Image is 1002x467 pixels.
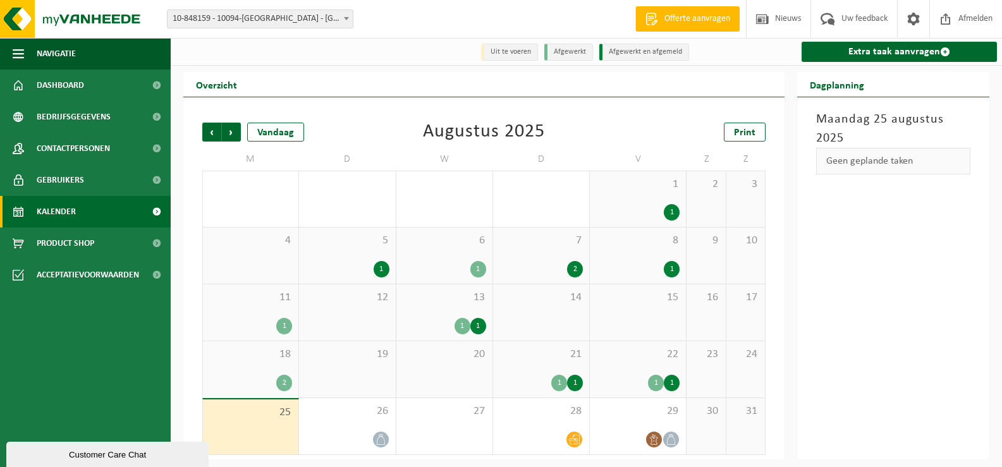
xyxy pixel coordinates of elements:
span: 18 [209,348,292,361]
span: 22 [596,348,680,361]
span: 10 [733,234,759,248]
div: 1 [551,375,567,391]
span: Acceptatievoorwaarden [37,259,139,291]
span: Product Shop [37,227,94,259]
li: Uit te voeren [481,44,538,61]
span: 10-848159 - 10094-TEN BERCH - ANTWERPEN [168,10,353,28]
span: 24 [733,348,759,361]
span: Print [734,128,755,138]
div: Vandaag [247,123,304,142]
span: 16 [693,291,719,305]
span: Contactpersonen [37,133,110,164]
span: 27 [403,404,486,418]
span: Volgende [222,123,241,142]
span: 29 [596,404,680,418]
span: 30 [693,404,719,418]
h3: Maandag 25 augustus 2025 [816,110,970,148]
div: 1 [664,261,680,277]
span: 6 [403,234,486,248]
div: Geen geplande taken [816,148,970,174]
span: Vorige [202,123,221,142]
a: Print [724,123,766,142]
div: 1 [455,318,470,334]
span: 19 [305,348,389,361]
span: 7 [499,234,583,248]
div: 2 [567,261,583,277]
span: 26 [305,404,389,418]
div: 1 [664,375,680,391]
span: 14 [499,291,583,305]
td: D [299,148,396,171]
td: D [493,148,590,171]
span: 2 [693,178,719,191]
span: 5 [305,234,389,248]
span: 21 [499,348,583,361]
span: 8 [596,234,680,248]
span: 17 [733,291,759,305]
span: Navigatie [37,38,76,70]
iframe: chat widget [6,439,211,467]
span: 4 [209,234,292,248]
td: M [202,148,299,171]
span: 28 [499,404,583,418]
span: 15 [596,291,680,305]
div: 2 [276,375,292,391]
span: 20 [403,348,486,361]
span: 23 [693,348,719,361]
td: Z [687,148,726,171]
span: 1 [596,178,680,191]
span: Bedrijfsgegevens [37,101,111,133]
span: 12 [305,291,389,305]
span: Gebruikers [37,164,84,196]
span: 10-848159 - 10094-TEN BERCH - ANTWERPEN [167,9,353,28]
td: V [590,148,687,171]
span: 9 [693,234,719,248]
a: Extra taak aanvragen [802,42,997,62]
div: 1 [276,318,292,334]
div: 1 [664,204,680,221]
td: Z [726,148,766,171]
span: 25 [209,406,292,420]
span: Kalender [37,196,76,227]
span: 3 [733,178,759,191]
div: Augustus 2025 [423,123,545,142]
div: 1 [567,375,583,391]
h2: Dagplanning [797,72,877,97]
div: 1 [648,375,664,391]
span: Dashboard [37,70,84,101]
span: 13 [403,291,486,305]
span: Offerte aanvragen [661,13,733,25]
li: Afgewerkt [544,44,593,61]
div: 1 [374,261,389,277]
span: 31 [733,404,759,418]
li: Afgewerkt en afgemeld [599,44,689,61]
a: Offerte aanvragen [635,6,740,32]
span: 11 [209,291,292,305]
div: 1 [470,318,486,334]
td: W [396,148,493,171]
h2: Overzicht [183,72,250,97]
div: 1 [470,261,486,277]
